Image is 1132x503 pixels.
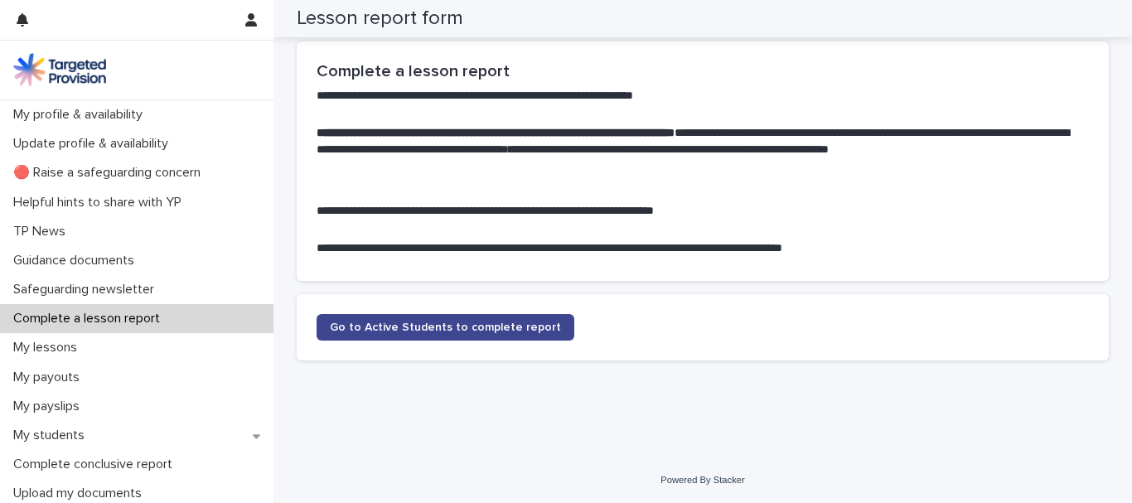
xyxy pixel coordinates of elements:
p: My payslips [7,399,93,414]
p: Update profile & availability [7,136,181,152]
p: 🔴 Raise a safeguarding concern [7,165,214,181]
img: M5nRWzHhSzIhMunXDL62 [13,53,106,86]
p: My students [7,428,98,443]
a: Powered By Stacker [660,475,744,485]
p: Complete a lesson report [7,311,173,326]
p: My lessons [7,340,90,355]
p: Complete conclusive report [7,457,186,472]
p: My payouts [7,370,93,385]
a: Go to Active Students to complete report [317,314,574,341]
p: My profile & availability [7,107,156,123]
p: Upload my documents [7,486,155,501]
h2: Complete a lesson report [317,61,1089,81]
p: Helpful hints to share with YP [7,195,195,210]
p: TP News [7,224,79,239]
h2: Lesson report form [297,7,463,31]
span: Go to Active Students to complete report [330,322,561,333]
p: Guidance documents [7,253,148,268]
p: Safeguarding newsletter [7,282,167,297]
